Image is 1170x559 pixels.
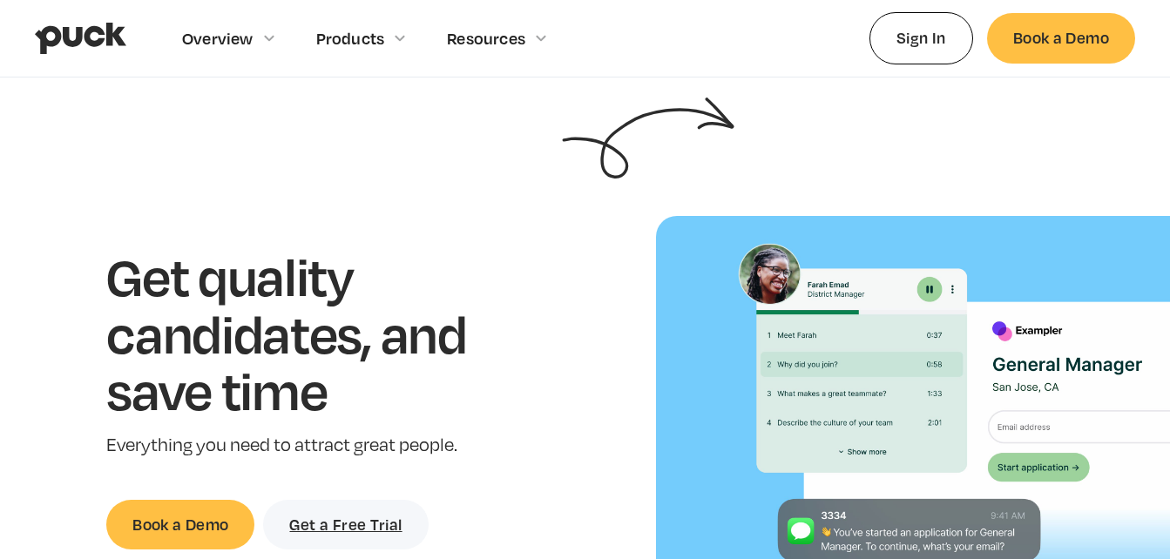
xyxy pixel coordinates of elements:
[106,433,520,458] p: Everything you need to attract great people.
[869,12,973,64] a: Sign In
[447,29,525,48] div: Resources
[263,500,428,549] a: Get a Free Trial
[182,29,254,48] div: Overview
[987,13,1135,63] a: Book a Demo
[316,29,385,48] div: Products
[106,247,520,419] h1: Get quality candidates, and save time
[106,500,254,549] a: Book a Demo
